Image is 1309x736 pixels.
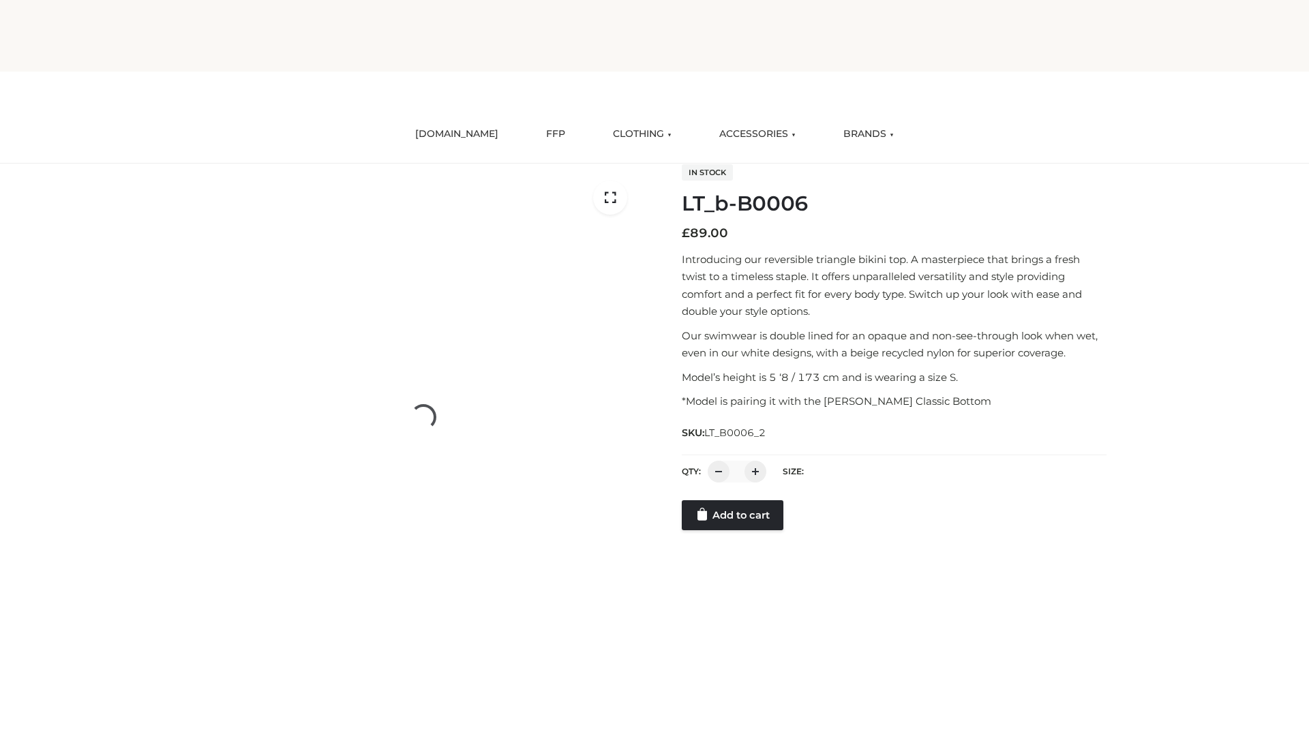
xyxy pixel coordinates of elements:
a: FFP [536,119,575,149]
a: Add to cart [682,500,783,530]
a: ACCESSORIES [709,119,806,149]
span: LT_B0006_2 [704,427,766,439]
a: [DOMAIN_NAME] [405,119,509,149]
a: BRANDS [833,119,904,149]
p: *Model is pairing it with the [PERSON_NAME] Classic Bottom [682,393,1107,410]
a: CLOTHING [603,119,682,149]
p: Model’s height is 5 ‘8 / 173 cm and is wearing a size S. [682,369,1107,386]
p: Our swimwear is double lined for an opaque and non-see-through look when wet, even in our white d... [682,327,1107,362]
p: Introducing our reversible triangle bikini top. A masterpiece that brings a fresh twist to a time... [682,251,1107,320]
span: SKU: [682,425,767,441]
bdi: 89.00 [682,226,728,241]
span: £ [682,226,690,241]
label: Size: [783,466,804,476]
h1: LT_b-B0006 [682,191,1107,216]
span: In stock [682,164,733,181]
label: QTY: [682,466,701,476]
